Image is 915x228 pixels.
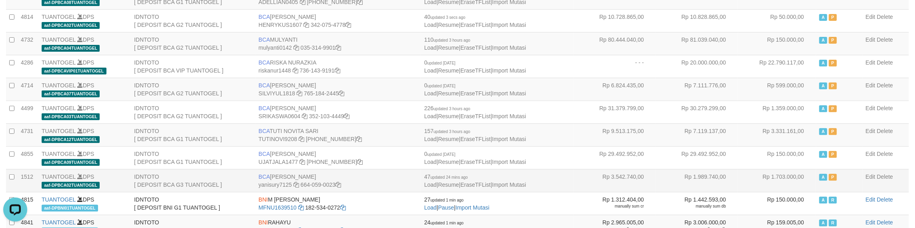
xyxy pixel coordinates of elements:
td: 4814 [18,9,38,32]
a: SILVIYUL1818 [259,90,295,97]
td: 4286 [18,55,38,78]
span: Running [829,220,837,226]
a: Edit [866,14,875,20]
span: Active [819,14,827,21]
span: 27 [424,196,464,203]
td: Rp 10.728.865,00 [574,9,656,32]
td: IDNTOTO [ DEPOSIT BCA G2 TUANTOGEL ] [131,9,255,32]
span: aaf-DPBCA03TUANTOGEL [42,113,100,120]
a: TUANTOGEL [42,151,76,157]
span: | | [424,196,490,211]
a: HENRYKUS1607 [259,22,302,28]
span: Paused [829,174,837,181]
td: Rp 1.703.000,00 [738,169,816,192]
span: 0 [424,151,455,157]
a: Copy UJATJALA1477 to clipboard [299,159,305,165]
a: Delete [877,151,893,157]
a: MFNU1639510 [259,204,297,211]
a: Copy riskanur1448 to clipboard [293,67,298,74]
td: TUTI NOVITA SARI [PHONE_NUMBER] [255,123,421,146]
td: Rp 31.379.799,00 [574,101,656,123]
span: Active [819,174,827,181]
span: 226 [424,105,470,111]
a: Copy 7651842445 to clipboard [339,90,345,97]
td: Rp 150.000,00 [738,146,816,169]
span: Active [819,151,827,158]
td: [PERSON_NAME] 342-075-4778 [255,9,421,32]
a: EraseTFList [461,90,491,97]
span: BCA [259,14,270,20]
span: Active [819,197,827,204]
a: Delete [877,14,893,20]
a: Import Mutasi [492,44,526,51]
span: | | | [424,128,526,142]
a: SRIKASWA0604 [259,113,301,119]
span: updated 3 hours ago [433,38,470,42]
span: | | | [424,174,526,188]
a: Load [424,136,437,142]
a: Load [424,67,437,74]
span: | | | [424,59,526,74]
a: Delete [877,196,893,203]
a: TUANTOGEL [42,196,76,203]
span: aaf-DPBCA09TUANTOGEL [42,159,100,166]
td: Rp 599.000,00 [738,78,816,101]
td: RISKA NURAZKIA 736-143-9191 [255,55,421,78]
span: updated [DATE] [427,61,455,65]
a: Delete [877,219,893,226]
span: Paused [829,83,837,89]
span: BCA [259,128,270,134]
a: Delete [877,174,893,180]
span: Paused [829,14,837,21]
td: IDNTOTO [ DEPOSIT BCA G2 TUANTOGEL ] [131,32,255,55]
a: Import Mutasi [492,159,526,165]
td: IDNTOTO [ DEPOSIT BCA G1 TUANTOGEL ] [131,123,255,146]
span: Active [819,128,827,135]
span: Paused [829,151,837,158]
a: UJATJALA1477 [259,159,298,165]
td: 4499 [18,101,38,123]
span: Running [829,197,837,204]
a: Import Mutasi [492,90,526,97]
td: 1512 [18,169,38,192]
td: IDNTOTO [ DEPOSIT BCA G3 TUANTOGEL ] [131,169,255,192]
span: Active [819,83,827,89]
td: DPS [38,78,131,101]
a: Load [424,113,437,119]
a: Resume [438,22,459,28]
span: 24 [424,219,464,226]
span: Active [819,37,827,44]
td: [PERSON_NAME] [PHONE_NUMBER] [255,146,421,169]
td: IDNTOTO [ DEPOSIT BCA VIP TUANTOGEL ] [131,55,255,78]
td: IDNTOTO [ DEPOSIT BCA G2 TUANTOGEL ] [131,78,255,101]
td: Rp 10.828.865,00 [656,9,738,32]
a: Load [424,44,437,51]
span: updated 24 mins ago [431,175,468,180]
td: DPS [38,123,131,146]
a: Copy yanisury7125 to clipboard [293,182,299,188]
a: EraseTFList [461,22,491,28]
a: EraseTFList [461,136,491,142]
td: 4855 [18,146,38,169]
td: Rp 81.039.040,00 [656,32,738,55]
td: DPS [38,146,131,169]
td: Rp 7.111.776,00 [656,78,738,101]
span: Active [819,105,827,112]
span: Active [819,60,827,67]
a: Load [424,90,437,97]
td: 4732 [18,32,38,55]
a: Copy 3521034449 to clipboard [344,113,350,119]
td: IDNTOTO [ DEPOSIT BCA G1 TUANTOGEL ] [131,146,255,169]
span: updated 1 min ago [431,221,464,225]
a: Copy SRIKASWA0604 to clipboard [302,113,307,119]
a: Edit [866,105,875,111]
a: Copy SILVIYUL1818 to clipboard [297,90,302,97]
a: Import Mutasi [492,67,526,74]
td: Rp 30.279.299,00 [656,101,738,123]
span: Paused [829,37,837,44]
span: | | | [424,14,526,28]
span: aaf-DPBCA02TUANTOGEL [42,182,100,189]
td: 4731 [18,123,38,146]
td: DPS [38,169,131,192]
a: Pause [438,204,454,211]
